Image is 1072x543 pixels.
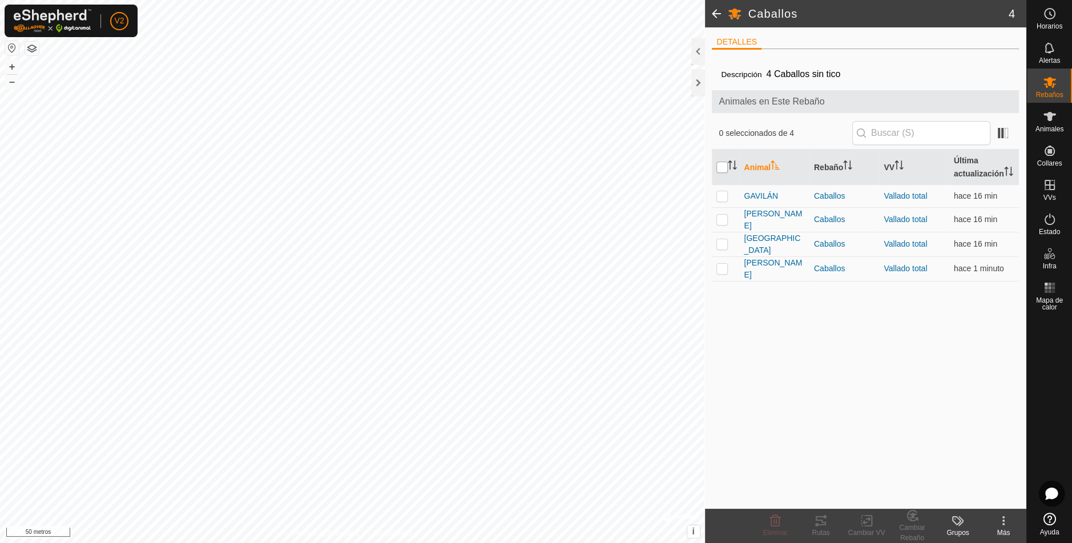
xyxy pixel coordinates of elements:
[373,529,411,537] font: Contáctanos
[9,61,15,73] font: +
[954,156,1004,178] font: Última actualización
[5,41,19,55] button: Restablecer mapa
[719,96,824,106] font: Animales en Este Rebaño
[748,7,798,20] font: Caballos
[771,162,780,171] p-sorticon: Activar para ordenar
[373,528,411,538] a: Contáctanos
[744,258,802,279] font: [PERSON_NAME]
[728,162,737,171] p-sorticon: Activar para ordenar
[954,215,997,224] span: 14 de agosto de 2025, 8:30
[1037,22,1062,30] font: Horarios
[744,191,778,200] font: GAVILÁN
[744,234,800,255] font: [GEOGRAPHIC_DATA]
[884,239,927,248] a: Vallado total
[5,60,19,74] button: +
[293,528,359,538] a: Política de Privacidad
[719,128,794,138] font: 0 seleccionados de 4
[852,121,990,145] input: Buscar (S)
[1039,57,1060,65] font: Alertas
[1043,194,1055,202] font: VVs
[766,69,840,79] font: 4 Caballos sin tico
[744,209,802,230] font: [PERSON_NAME]
[884,215,927,224] a: Vallado total
[25,42,39,55] button: Capas del Mapa
[814,191,845,200] font: Caballos
[884,191,927,200] a: Vallado total
[721,70,761,79] font: Descripción
[894,162,904,171] p-sorticon: Activar para ordenar
[293,529,359,537] font: Política de Privacidad
[884,264,927,273] a: Vallado total
[884,163,894,172] font: VV
[744,163,771,172] font: Animal
[1040,528,1059,536] font: Ayuda
[114,16,124,25] font: V2
[814,215,845,224] font: Caballos
[763,529,787,537] font: Eliminar
[687,525,700,538] button: i
[1042,262,1056,270] font: Infra
[716,37,757,46] font: DETALLES
[997,529,1010,537] font: Más
[954,264,1004,273] span: 14 de agosto de 2025, 8:45
[1035,125,1063,133] font: Animales
[954,215,997,224] font: hace 16 min
[954,191,997,200] span: 14 de agosto de 2025, 8:30
[1037,159,1062,167] font: Collares
[1009,7,1015,20] font: 4
[1027,508,1072,540] a: Ayuda
[814,163,843,172] font: Rebaño
[946,529,969,537] font: Grupos
[1004,168,1013,178] p-sorticon: Activar para ordenar
[848,529,885,537] font: Cambiar VV
[954,191,997,200] font: hace 16 min
[814,239,845,248] font: Caballos
[1036,296,1063,311] font: Mapa de calor
[814,264,845,273] font: Caballos
[692,526,694,536] font: i
[5,75,19,89] button: –
[1035,91,1063,99] font: Rebaños
[843,162,852,171] p-sorticon: Activar para ordenar
[9,75,15,87] font: –
[954,264,1004,273] font: hace 1 minuto
[1039,228,1060,236] font: Estado
[899,524,925,542] font: Cambiar Rebaño
[14,9,91,33] img: Logotipo de Gallagher
[812,529,829,537] font: Rutas
[954,239,997,248] font: hace 16 min
[954,239,997,248] span: 14 de agosto de 2025, 8:30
